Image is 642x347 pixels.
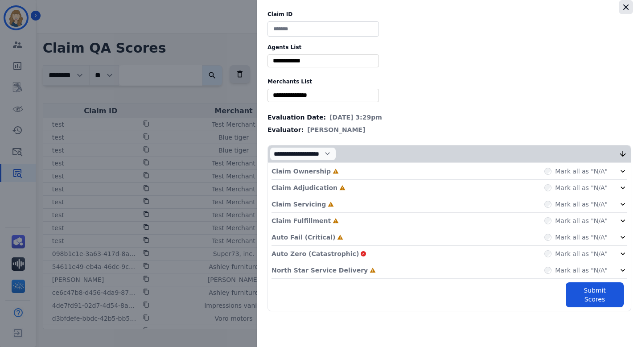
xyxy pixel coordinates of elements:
p: Auto Fail (Critical) [272,233,335,242]
label: Mark all as "N/A" [555,249,608,258]
label: Mark all as "N/A" [555,233,608,242]
label: Mark all as "N/A" [555,200,608,209]
ul: selected options [270,91,377,100]
label: Merchants List [267,78,631,85]
div: Evaluation Date: [267,113,631,122]
span: [DATE] 3:29pm [329,113,382,122]
div: Evaluator: [267,125,631,134]
label: Agents List [267,44,631,51]
label: Mark all as "N/A" [555,183,608,192]
button: Submit Scores [566,282,624,307]
label: Mark all as "N/A" [555,266,608,275]
label: Mark all as "N/A" [555,216,608,225]
p: Auto Zero (Catastrophic) [272,249,359,258]
p: Claim Adjudication [272,183,337,192]
label: Mark all as "N/A" [555,167,608,176]
label: Claim ID [267,11,631,18]
p: North Star Service Delivery [272,266,368,275]
span: [PERSON_NAME] [307,125,365,134]
p: Claim Servicing [272,200,326,209]
p: Claim Ownership [272,167,331,176]
ul: selected options [270,56,377,66]
p: Claim Fulfillment [272,216,331,225]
